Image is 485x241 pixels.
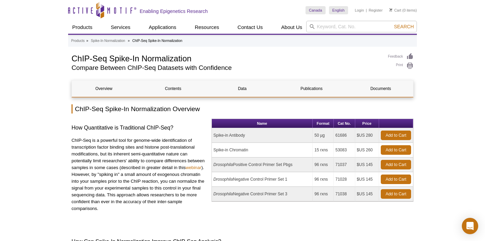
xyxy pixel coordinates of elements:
td: 71037 [334,157,355,172]
input: Keyword, Cat. No. [306,21,417,32]
a: Publications [280,80,344,97]
i: Drosophila [214,192,233,196]
a: Add to Cart [381,160,411,169]
td: $US 280 [355,128,379,143]
a: Products [68,21,96,34]
a: About Us [277,21,307,34]
a: Data [210,80,274,97]
a: Spike-In Normalization [91,38,125,44]
a: Register [369,8,382,13]
h2: Enabling Epigenetics Research [140,8,208,14]
a: Documents [349,80,413,97]
td: Positive Control Primer Set Pbgs [212,157,313,172]
p: ChIP-Seq is a powerful tool for genome-wide identification of transcription factor binding sites ... [72,137,206,212]
a: Login [355,8,364,13]
td: $US 145 [355,187,379,201]
td: 53083 [334,143,355,157]
td: 15 rxns [313,143,333,157]
li: | [366,6,367,14]
a: Applications [145,21,181,34]
th: Name [212,119,313,128]
td: 50 µg [313,128,333,143]
li: » [128,39,130,43]
a: Add to Cart [381,175,411,184]
th: Format [313,119,333,128]
a: Cart [389,8,401,13]
h2: ChIP-Seq Spike-In Normalization Overview [72,104,413,114]
a: Products [71,38,84,44]
td: $US 145 [355,172,379,187]
a: Canada [306,6,326,14]
h1: ChIP-Seq Spike-In Normalization [72,53,381,63]
a: Contact Us [233,21,267,34]
a: Print [388,62,413,70]
td: $US 145 [355,157,379,172]
div: Open Intercom Messenger [462,218,478,234]
h3: How Quantitative is Traditional ChIP-Seq? [72,124,206,132]
li: » [86,39,88,43]
td: 61686 [334,128,355,143]
i: Drosophila [214,177,233,182]
th: Cat No. [334,119,355,128]
a: Add to Cart [381,145,411,155]
li: ChIP-Seq Spike-In Normalization [132,39,183,43]
a: Add to Cart [381,189,411,199]
td: Negative Control Primer Set 3 [212,187,313,201]
a: Overview [72,80,136,97]
i: Drosophila [214,162,233,167]
th: Price [355,119,379,128]
h2: Compare Between ChIP-Seq Datasets with Confidence [72,65,381,71]
td: 71038 [334,187,355,201]
a: English [329,6,348,14]
td: 96 rxns [313,172,333,187]
td: Negative Control Primer Set 1 [212,172,313,187]
a: Contents [141,80,205,97]
td: 71028 [334,172,355,187]
a: Resources [191,21,223,34]
td: 96 rxns [313,157,333,172]
td: Spike-in Antibody [212,128,313,143]
a: Feedback [388,53,413,60]
a: Services [107,21,135,34]
td: $US 260 [355,143,379,157]
li: (0 items) [389,6,417,14]
td: Spike-in Chromatin [212,143,313,157]
td: 96 rxns [313,187,333,201]
a: Add to Cart [381,131,411,140]
a: webinar [186,165,201,170]
img: Your Cart [389,8,392,12]
button: Search [392,24,416,30]
span: Search [394,24,414,29]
